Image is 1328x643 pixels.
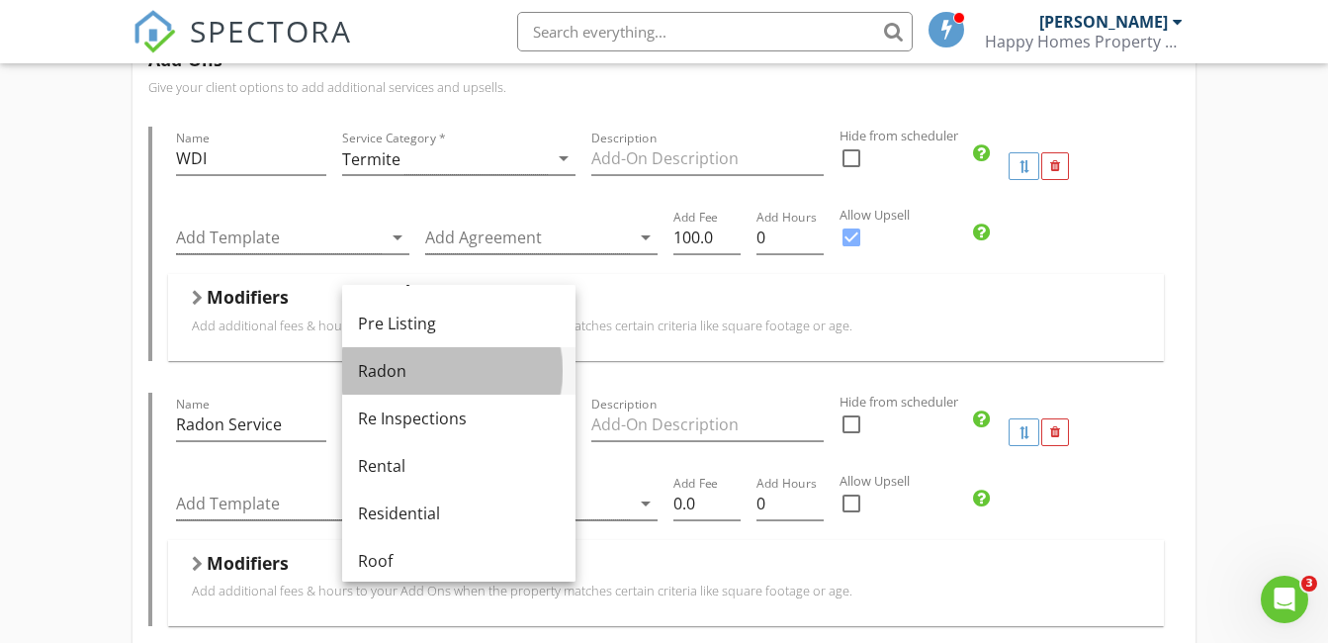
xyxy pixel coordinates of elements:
[148,79,1179,95] p: Give your client options to add additional services and upsells.
[133,10,176,53] img: The Best Home Inspection Software - Spectora
[176,142,326,175] input: Name
[1039,12,1168,32] div: [PERSON_NAME]
[358,549,560,573] div: Roof
[192,318,1139,333] p: Add additional fees & hours to your Add Ons when the property matches certain criteria like squar...
[358,359,560,383] div: Radon
[192,583,1139,598] p: Add additional fees & hours to your Add Ons when the property matches certain criteria like squar...
[840,472,1289,491] label: Allow Upsell
[591,409,825,441] input: Description
[176,409,326,441] input: Name
[591,142,825,175] input: Description
[358,502,560,525] div: Residential
[756,488,824,520] input: Add Hours
[358,407,560,430] div: Re Inspections
[386,226,409,249] i: arrow_drop_down
[840,393,1289,412] label: Hide from scheduler
[342,150,400,168] div: Termite
[207,287,289,307] h5: Modifiers
[133,27,352,68] a: SPECTORA
[840,206,1289,225] label: Allow Upsell
[840,127,1289,145] label: Hide from scheduler
[517,12,913,51] input: Search everything...
[190,10,352,51] span: SPECTORA
[673,222,741,254] input: Add Fee
[358,454,560,478] div: Rental
[634,492,658,515] i: arrow_drop_down
[552,146,575,170] i: arrow_drop_down
[1301,576,1317,592] span: 3
[207,553,289,573] h5: Modifiers
[673,488,741,520] input: Add Fee
[985,32,1183,51] div: Happy Homes Property Assessments, LLC
[358,312,560,335] div: Pre Listing
[1261,576,1308,623] iframe: Intercom live chat
[634,226,658,249] i: arrow_drop_down
[756,222,824,254] input: Add Hours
